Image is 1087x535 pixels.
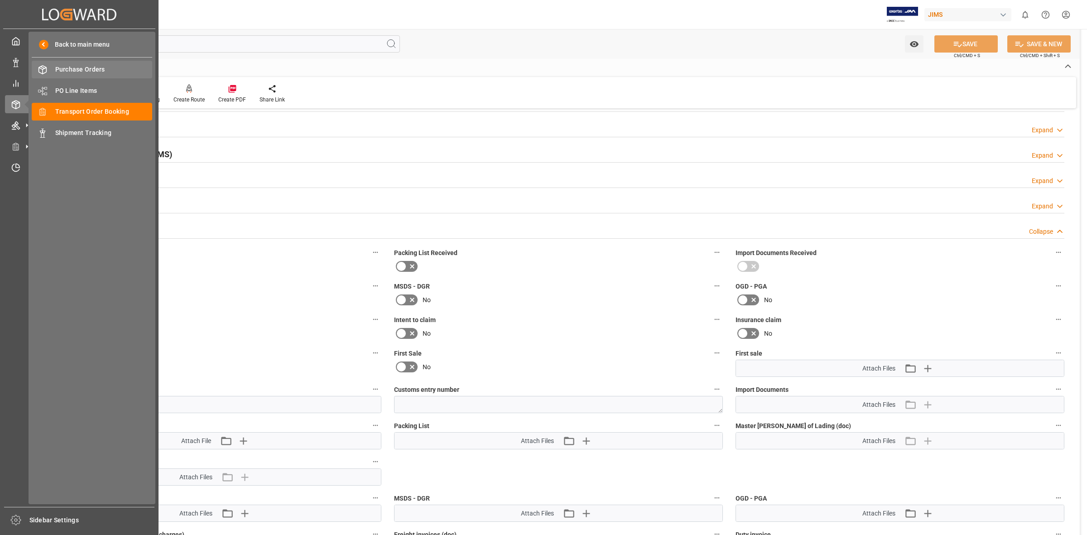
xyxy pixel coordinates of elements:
span: Sidebar Settings [29,516,155,525]
input: Search Fields [42,35,400,53]
button: Master [PERSON_NAME] of Lading (doc) [1053,419,1064,431]
button: SAVE & NEW [1007,35,1071,53]
span: OGD - PGA [736,494,767,503]
span: Import Documents [736,385,789,395]
span: No [423,362,431,372]
span: No [764,295,772,305]
a: Transport Order Booking [32,103,152,120]
button: Insurance claim [1053,313,1064,325]
span: No [764,329,772,338]
span: Attach Files [179,472,212,482]
span: Shipment Tracking [55,128,153,138]
span: Attach Files [179,509,212,518]
span: Back to main menu [48,40,110,49]
button: Customs documents sent to broker [370,280,381,292]
button: Packing List Received [711,246,723,258]
button: OGD - PGA [1053,492,1064,504]
span: MSDS - DGR [394,494,430,503]
input: DD.MM.YYYY [53,396,381,413]
button: OGD - PGA [1053,280,1064,292]
button: First Sale [711,347,723,359]
span: Attach Files [862,509,895,518]
span: Attach Files [862,436,895,446]
button: Invoice from the Supplier (doc) [370,456,381,468]
span: First sale [736,349,762,358]
button: open menu [905,35,923,53]
span: Ctrl/CMD + S [954,52,980,59]
span: No [423,295,431,305]
span: Transport Order Booking [55,107,153,116]
div: Expand [1032,176,1053,186]
span: Ctrl/CMD + Shift + S [1020,52,1060,59]
span: Attach Files [862,364,895,373]
span: Packing List [394,421,429,431]
button: JIMS [924,6,1015,23]
a: My Cockpit [5,32,154,50]
span: Packing List Received [394,248,457,258]
span: Import Documents Received [736,248,817,258]
button: show 0 new notifications [1015,5,1035,25]
span: No [423,329,431,338]
button: First sale [1053,347,1064,359]
span: Attach Files [521,509,554,518]
span: MSDS - DGR [394,282,430,291]
button: Receiving report [370,313,381,325]
div: Create PDF [218,96,246,104]
a: Data Management [5,53,154,71]
button: MSDS - DGR [711,280,723,292]
button: Packing List [711,419,723,431]
a: My Reports [5,74,154,92]
span: OGD - PGA [736,282,767,291]
span: Purchase Orders [55,65,153,74]
button: Carrier /Forwarder claim [370,347,381,359]
button: Import Documents [1053,383,1064,395]
a: Purchase Orders [32,61,152,78]
div: Expand [1032,151,1053,160]
button: Customs entry number [711,383,723,395]
img: Exertis%20JAM%20-%20Email%20Logo.jpg_1722504956.jpg [887,7,918,23]
button: Preferential tariff [370,492,381,504]
button: SAVE [934,35,998,53]
button: MSDS - DGR [711,492,723,504]
button: Shipping instructions SENT [370,246,381,258]
span: First Sale [394,349,422,358]
a: PO Line Items [32,82,152,99]
div: Expand [1032,125,1053,135]
button: Intent to claim [711,313,723,325]
div: Expand [1032,202,1053,211]
span: Attach File [181,436,211,446]
a: Shipment Tracking [32,124,152,141]
button: Customs clearance date [370,383,381,395]
span: Customs entry number [394,385,459,395]
a: Timeslot Management V2 [5,159,154,176]
span: PO Line Items [55,86,153,96]
div: Share Link [260,96,285,104]
span: Master [PERSON_NAME] of Lading (doc) [736,421,851,431]
button: Import Documents Received [1053,246,1064,258]
div: JIMS [924,8,1011,21]
div: Create Route [173,96,205,104]
button: Shipping Letter of Instructions [370,419,381,431]
div: Collapse [1029,227,1053,236]
span: Attach Files [862,400,895,410]
span: Insurance claim [736,315,781,325]
span: Intent to claim [394,315,436,325]
button: Help Center [1035,5,1056,25]
span: Attach Files [521,436,554,446]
